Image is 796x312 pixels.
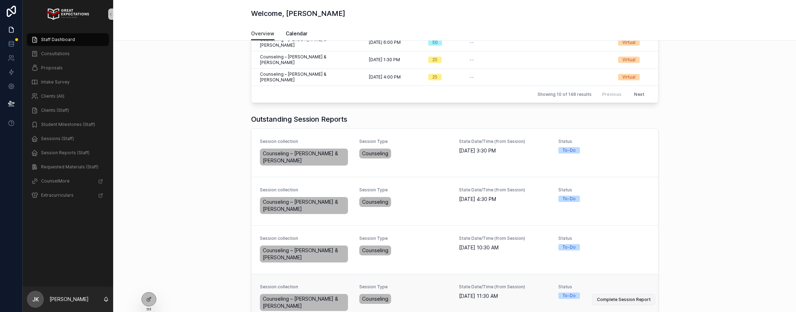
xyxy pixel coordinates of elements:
span: [DATE] 4:30 PM [459,196,550,203]
span: Extracurriculars [41,192,74,198]
span: JK [32,295,39,304]
button: Complete Session Report [592,294,655,305]
a: CounselMore [27,175,109,187]
span: State Date/Time (from Session) [459,284,550,290]
span: Counseling – [PERSON_NAME] & [PERSON_NAME] [260,71,360,83]
button: Next [629,89,649,100]
span: Session Reports (Staff) [41,150,89,156]
div: 25 [432,57,437,63]
span: Session Type [359,187,451,193]
a: Proposals [27,62,109,74]
span: State Date/Time (from Session) [459,187,550,193]
span: [DATE] 1:30 PM [369,57,400,63]
span: Counseling – [PERSON_NAME] & [PERSON_NAME] [263,295,345,310]
a: Staff Dashboard [27,33,109,46]
span: Status [558,236,650,241]
a: Student Milestones (Staff) [27,118,109,131]
div: To-Do [563,196,576,202]
span: -- [470,57,474,63]
img: App logo [47,8,89,20]
span: Session collection [260,236,351,241]
div: To-Do [563,293,576,299]
a: Session Reports (Staff) [27,146,109,159]
div: To-Do [563,244,576,250]
span: [DATE] 11:30 AM [459,293,550,300]
span: Counseling – [PERSON_NAME] & [PERSON_NAME] [260,37,360,48]
a: Sessions (Staff) [27,132,109,145]
span: Clients (All) [41,93,64,99]
span: Intake Survey [41,79,70,85]
span: Counseling [362,295,388,302]
span: [DATE] 4:00 PM [369,74,401,80]
span: Staff Dashboard [41,37,75,42]
span: Session Type [359,236,451,241]
span: CounselMore [41,178,70,184]
a: Clients (All) [27,90,109,103]
span: Session collection [260,139,351,144]
span: Counseling – [PERSON_NAME] & [PERSON_NAME] [263,198,345,213]
a: Overview [251,27,274,41]
a: Clients (Staff) [27,104,109,117]
span: [DATE] 3:30 PM [459,147,550,154]
div: scrollable content [23,28,113,211]
span: Counseling [362,247,388,254]
span: [DATE] 6:00 PM [369,40,401,45]
h1: Outstanding Session Reports [251,114,347,124]
span: Session collection [260,284,351,290]
span: Proposals [41,65,63,71]
span: Calendar [286,30,307,37]
span: State Date/Time (from Session) [459,236,550,241]
a: Calendar [286,27,307,41]
span: Student Milestones (Staff) [41,122,95,127]
span: Consultations [41,51,70,57]
a: Extracurriculars [27,189,109,202]
span: Counseling – [PERSON_NAME] & [PERSON_NAME] [260,54,360,65]
span: Session Type [359,139,451,144]
span: Sessions (Staff) [41,136,74,141]
span: Showing 10 of 148 results [538,92,592,97]
h1: Welcome, [PERSON_NAME] [251,8,345,18]
div: Virtual [622,39,635,46]
span: [DATE] 10:30 AM [459,244,550,251]
span: Counseling [362,198,388,206]
span: Status [558,139,650,144]
span: Session collection [260,187,351,193]
span: -- [470,40,474,45]
span: Status [558,284,650,290]
a: Consultations [27,47,109,60]
span: Counseling – [PERSON_NAME] & [PERSON_NAME] [263,150,345,164]
span: Requested Materials (Staff) [41,164,98,170]
span: Counseling – [PERSON_NAME] & [PERSON_NAME] [263,247,345,261]
div: To-Do [563,147,576,154]
span: Counseling [362,150,388,157]
p: [PERSON_NAME] [50,296,89,303]
a: Requested Materials (Staff) [27,161,109,173]
span: Overview [251,30,274,37]
a: Intake Survey [27,76,109,88]
span: Complete Session Report [597,297,651,302]
span: Clients (Staff) [41,108,69,113]
span: -- [470,74,474,80]
div: Virtual [622,74,635,80]
span: Session Type [359,284,451,290]
div: 50 [432,39,438,46]
div: 25 [432,74,437,80]
div: Virtual [622,57,635,63]
span: State Date/Time (from Session) [459,139,550,144]
span: Status [558,187,650,193]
